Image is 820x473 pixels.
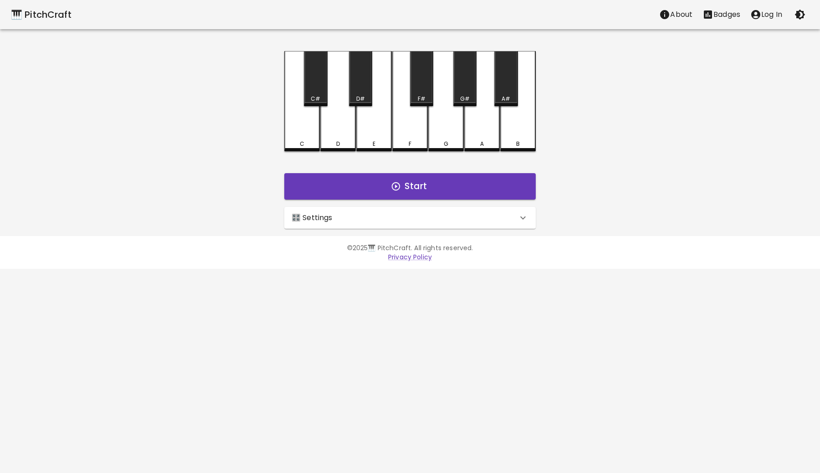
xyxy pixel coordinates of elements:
a: Privacy Policy [388,252,432,262]
p: Log In [761,9,782,20]
div: F# [418,95,425,103]
div: A [480,140,484,148]
a: 🎹 PitchCraft [11,7,72,22]
p: About [670,9,692,20]
div: G# [460,95,470,103]
div: 🎛️ Settings [284,207,536,229]
div: B [516,140,520,148]
p: Badges [713,9,740,20]
div: D [336,140,340,148]
button: About [654,5,697,24]
div: C [300,140,304,148]
button: account of current user [745,5,787,24]
button: Start [284,173,536,200]
p: 🎛️ Settings [292,212,333,223]
div: F [409,140,411,148]
div: C# [311,95,320,103]
button: Stats [697,5,745,24]
div: A# [502,95,510,103]
div: D# [356,95,365,103]
div: G [444,140,448,148]
div: E [373,140,375,148]
p: © 2025 🎹 PitchCraft. All rights reserved. [148,243,672,252]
